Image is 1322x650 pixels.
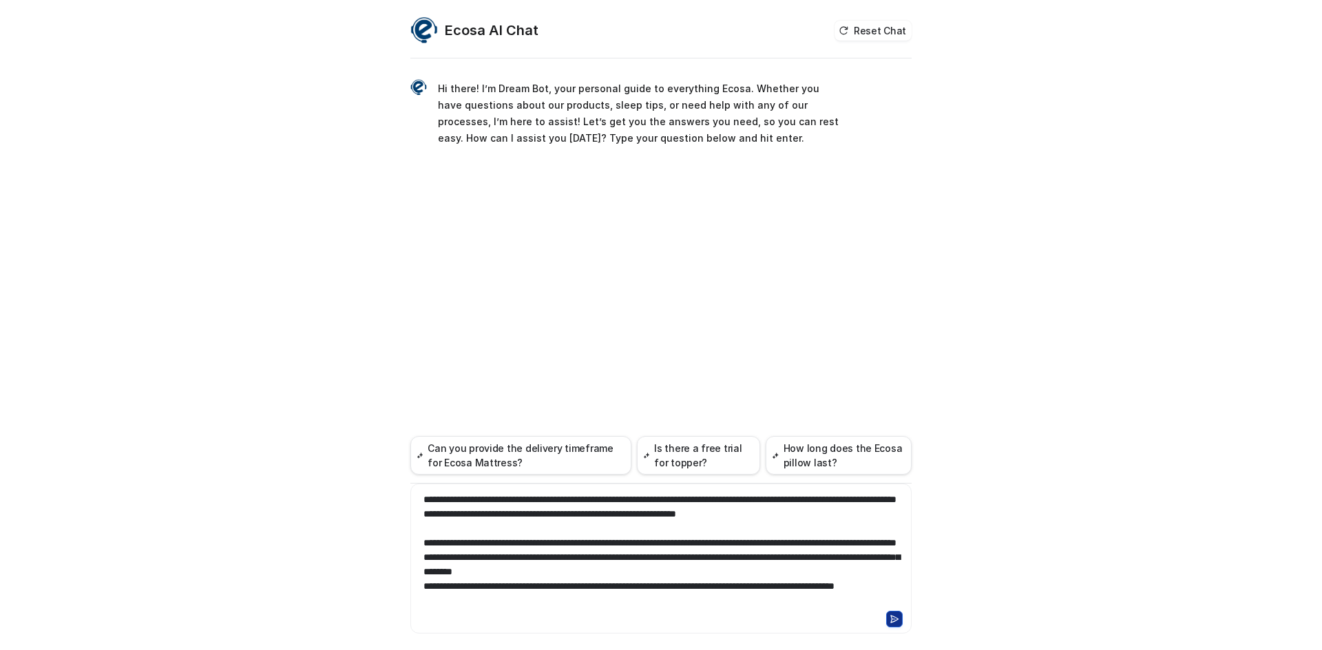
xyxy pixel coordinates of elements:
[766,436,912,475] button: How long does the Ecosa pillow last?
[410,17,438,44] img: Widget
[410,436,631,475] button: Can you provide the delivery timeframe for Ecosa Mattress?
[637,436,760,475] button: Is there a free trial for topper?
[835,21,912,41] button: Reset Chat
[438,80,841,147] p: Hi there! I’m Dream Bot, your personal guide to everything Ecosa. Whether you have questions abou...
[410,79,427,96] img: Widget
[445,21,538,40] h2: Ecosa AI Chat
